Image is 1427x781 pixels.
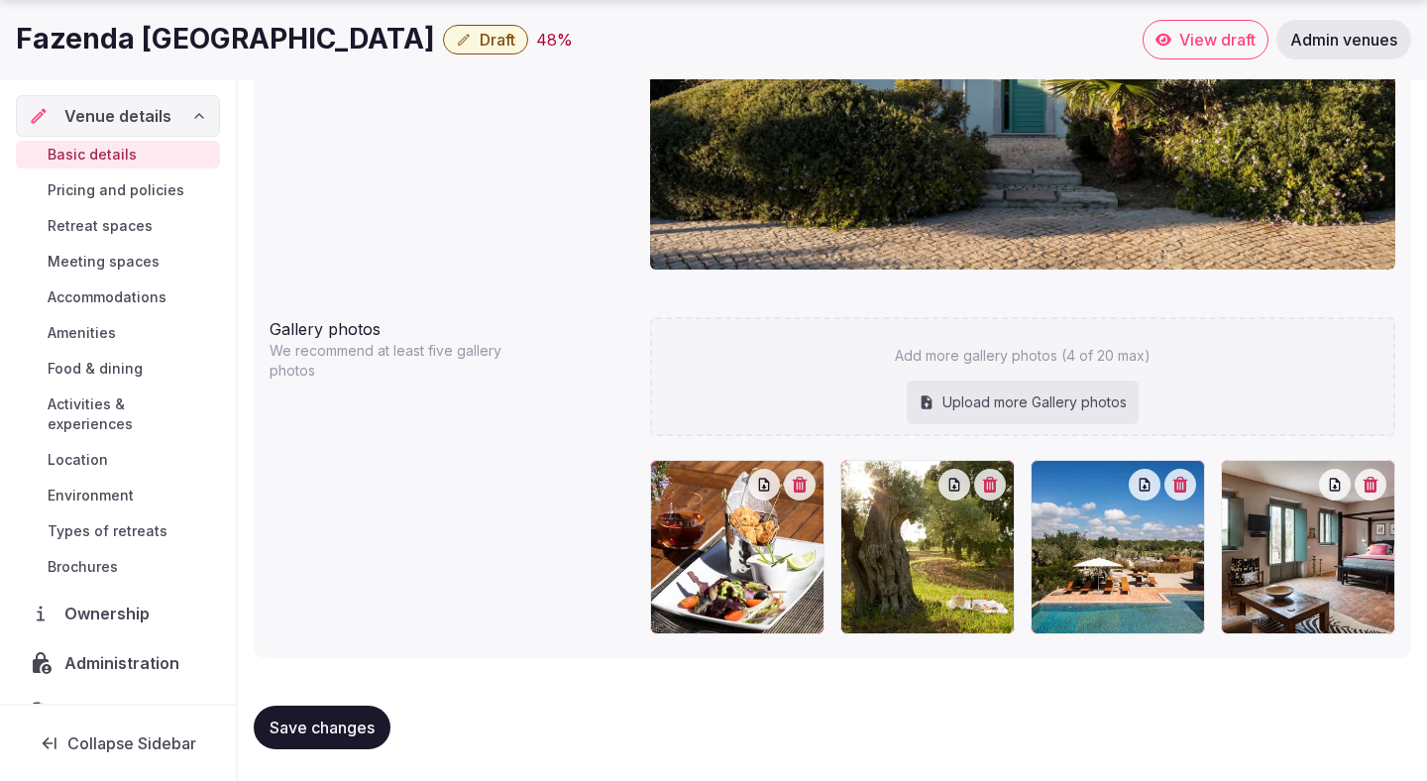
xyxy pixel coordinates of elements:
a: Environment [16,482,220,509]
div: FazendaNova_Garden_Suite.jpg [1221,460,1395,634]
a: Accommodations [16,283,220,311]
h1: Fazenda [GEOGRAPHIC_DATA] [16,20,435,58]
a: Meeting spaces [16,248,220,276]
span: Pricing and policies [48,180,184,200]
a: Administration [16,642,220,684]
div: Gallery photos [270,309,634,341]
span: Basic details [48,145,137,165]
span: Retreat spaces [48,216,153,236]
a: Brochures [16,553,220,581]
button: Save changes [254,706,390,749]
a: Retreat spaces [16,212,220,240]
span: Venue details [64,104,171,128]
a: Activity log [16,692,220,733]
button: Draft [443,25,528,55]
a: Amenities [16,319,220,347]
a: View draft [1143,20,1268,59]
span: Activities & experiences [48,394,212,434]
button: Collapse Sidebar [16,722,220,765]
span: Administration [64,651,187,675]
button: 48% [536,28,573,52]
a: Basic details [16,141,220,168]
span: Accommodations [48,287,166,307]
span: Collapse Sidebar [67,733,196,753]
a: Pricing and policies [16,176,220,204]
span: Amenities [48,323,116,343]
a: Location [16,446,220,474]
span: Location [48,450,108,470]
a: Food & dining [16,355,220,383]
a: Ownership [16,593,220,634]
span: Types of retreats [48,521,167,541]
div: picnic.jpg [840,460,1015,634]
a: Activities & experiences [16,390,220,438]
span: Food & dining [48,359,143,379]
span: Meeting spaces [48,252,160,272]
span: Ownership [64,602,158,625]
span: Draft [480,30,515,50]
div: Upload more Gallery photos [907,381,1139,424]
a: Types of retreats [16,517,220,545]
p: We recommend at least five gallery photos [270,341,523,381]
div: 48 % [536,28,573,52]
span: Brochures [48,557,118,577]
span: Admin venues [1290,30,1397,50]
span: View draft [1179,30,1256,50]
div: FazendaNova2017_090.jpg [1031,460,1205,634]
div: FazendaNova2017_103.jpg [650,460,824,634]
a: Admin venues [1276,20,1411,59]
p: Add more gallery photos (4 of 20 max) [895,346,1151,366]
span: Activity log [64,701,160,725]
span: Save changes [270,718,375,737]
span: Environment [48,486,134,505]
